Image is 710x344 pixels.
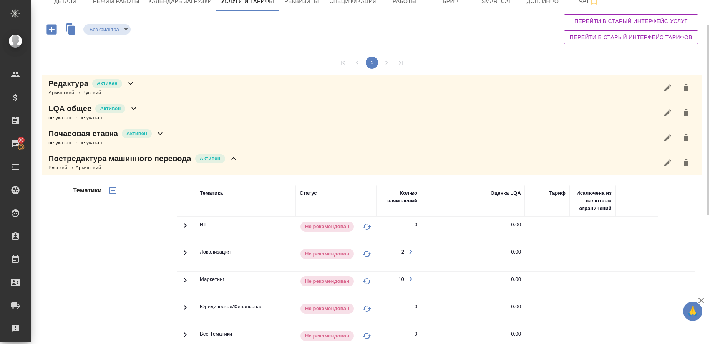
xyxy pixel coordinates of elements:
button: Удалить услугу [677,78,695,97]
span: Toggle Row Expanded [181,253,190,259]
td: 0.00 [421,244,525,271]
div: Армянский → Русский [48,89,135,97]
h4: Тематики [73,186,102,195]
div: Тариф [549,189,566,197]
a: 90 [2,134,29,154]
button: Добавить тематику [104,181,122,200]
div: Кол-во начислений [380,189,417,205]
div: 2 [401,248,404,256]
button: Удалить услугу [677,104,695,122]
div: Исключена из валютных ограничений [573,189,612,212]
button: Редактировать услугу [659,129,677,147]
td: ИТ [196,217,296,244]
button: Удалить услугу [677,154,695,172]
td: Юридическая/Финансовая [196,299,296,326]
p: Не рекомендован [305,250,349,258]
span: 🙏 [686,303,699,319]
div: 0 [415,330,417,338]
span: Перейти в старый интерфейс тарифов [570,33,692,42]
td: 0.00 [421,217,525,244]
div: 0 [415,221,417,229]
div: Без фильтра [83,24,131,35]
button: Изменить статус на "В черном списке" [361,221,373,232]
button: Редактировать услугу [659,104,677,122]
p: Активен [100,105,121,112]
button: Перейти в старый интерфейс тарифов [564,30,698,45]
div: Постредактура машинного переводаАктивенРусский → Армянский [42,150,702,175]
button: Добавить услугу [41,22,62,37]
button: Изменить статус на "В черном списке" [361,330,373,342]
p: Почасовая ставка [48,128,118,139]
p: Активен [97,80,118,87]
button: Удалить услугу [677,129,695,147]
span: 90 [14,136,28,144]
p: Редактура [48,78,88,89]
nav: pagination navigation [335,57,408,69]
div: не указан → не указан [48,139,165,147]
td: 0.00 [421,272,525,299]
button: Открыть работы [404,272,417,286]
div: 10 [398,276,404,283]
div: Оценка LQA [491,189,521,197]
p: Активен [126,130,147,137]
p: Постредактура машинного перевода [48,153,191,164]
p: Не рекомендован [305,305,349,312]
div: Тематика [200,189,223,197]
span: Toggle Row Expanded [181,335,190,341]
button: Перейти в старый интерфейс услуг [564,14,698,28]
div: 0 [415,303,417,311]
p: Не рекомендован [305,277,349,285]
p: LQA общее [48,103,91,114]
button: Изменить статус на "В черном списке" [361,248,373,260]
div: РедактураАктивенАрмянский → Русский [42,75,702,100]
button: Редактировать услугу [659,78,677,97]
div: Русский → Армянский [48,164,238,172]
td: Маркетинг [196,272,296,299]
button: Изменить статус на "В черном списке" [361,276,373,287]
span: Toggle Row Expanded [181,307,190,313]
span: Перейти в старый интерфейс услуг [570,17,692,26]
td: 0.00 [421,299,525,326]
div: не указан → не указан [48,114,138,122]
button: 🙏 [683,302,702,321]
p: Не рекомендован [305,223,349,230]
span: Toggle Row Expanded [181,280,190,286]
div: Статус [300,189,317,197]
span: Toggle Row Expanded [181,225,190,231]
button: Изменить статус на "В черном списке" [361,303,373,314]
p: Не рекомендован [305,332,349,340]
button: Скопировать услуги другого исполнителя [62,22,83,39]
button: Без фильтра [87,26,121,33]
button: Редактировать услугу [659,154,677,172]
p: Активен [200,155,221,162]
button: Открыть работы [404,245,417,258]
div: LQA общееАктивенне указан → не указан [42,100,702,125]
td: Локализация [196,244,296,271]
div: Почасовая ставкаАктивенне указан → не указан [42,125,702,150]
